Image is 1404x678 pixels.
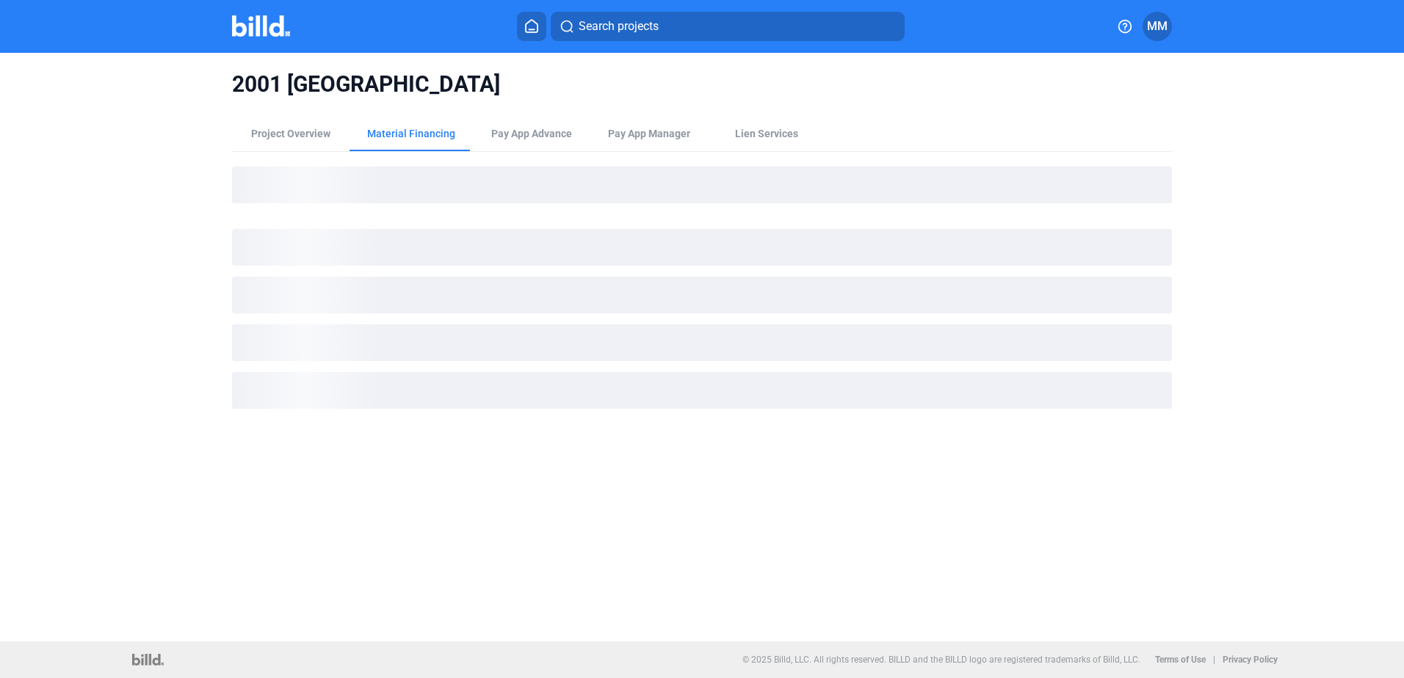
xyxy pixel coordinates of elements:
[1143,12,1172,41] button: MM
[132,654,164,666] img: logo
[232,167,1172,203] div: loading
[1223,655,1278,665] b: Privacy Policy
[232,372,1172,409] div: loading
[232,277,1172,313] div: loading
[1155,655,1206,665] b: Terms of Use
[367,126,455,141] div: Material Financing
[735,126,798,141] div: Lien Services
[232,70,1172,98] span: 2001 [GEOGRAPHIC_DATA]
[1147,18,1168,35] span: MM
[742,655,1140,665] p: © 2025 Billd, LLC. All rights reserved. BILLD and the BILLD logo are registered trademarks of Bil...
[232,15,290,37] img: Billd Company Logo
[232,229,1172,266] div: loading
[608,126,690,141] span: Pay App Manager
[1213,655,1215,665] p: |
[579,18,659,35] span: Search projects
[551,12,905,41] button: Search projects
[232,324,1172,361] div: loading
[491,126,572,141] div: Pay App Advance
[251,126,330,141] div: Project Overview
